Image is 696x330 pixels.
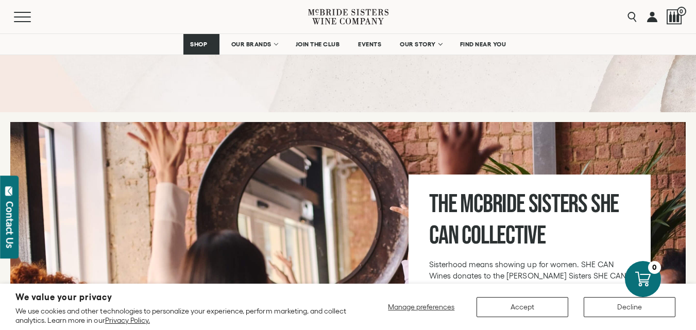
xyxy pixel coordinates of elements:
[400,41,436,48] span: OUR STORY
[351,34,388,55] a: EVENTS
[14,12,51,22] button: Mobile Menu Trigger
[105,316,150,324] a: Privacy Policy.
[15,306,348,325] p: We use cookies and other technologies to personalize your experience, perform marketing, and coll...
[591,189,619,220] span: SHE
[460,41,506,48] span: FIND NEAR YOU
[5,201,15,248] div: Contact Us
[15,293,348,302] h2: We value your privacy
[453,34,513,55] a: FIND NEAR YOU
[393,34,448,55] a: OUR STORY
[429,259,630,316] p: Sisterhood means showing up for women. SHE CAN Wines donates to the [PERSON_NAME] Sisters SHE CAN...
[296,41,340,48] span: JOIN THE CLUB
[231,41,271,48] span: OUR BRANDS
[225,34,284,55] a: OUR BRANDS
[429,189,456,220] span: The
[289,34,347,55] a: JOIN THE CLUB
[677,7,686,16] span: 0
[648,261,661,274] div: 0
[477,297,568,317] button: Accept
[529,189,588,220] span: Sisters
[429,220,458,251] span: CAN
[460,189,525,220] span: McBride
[462,220,546,251] span: Collective
[190,41,208,48] span: SHOP
[388,303,454,311] span: Manage preferences
[382,297,461,317] button: Manage preferences
[358,41,381,48] span: EVENTS
[584,297,675,317] button: Decline
[183,34,219,55] a: SHOP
